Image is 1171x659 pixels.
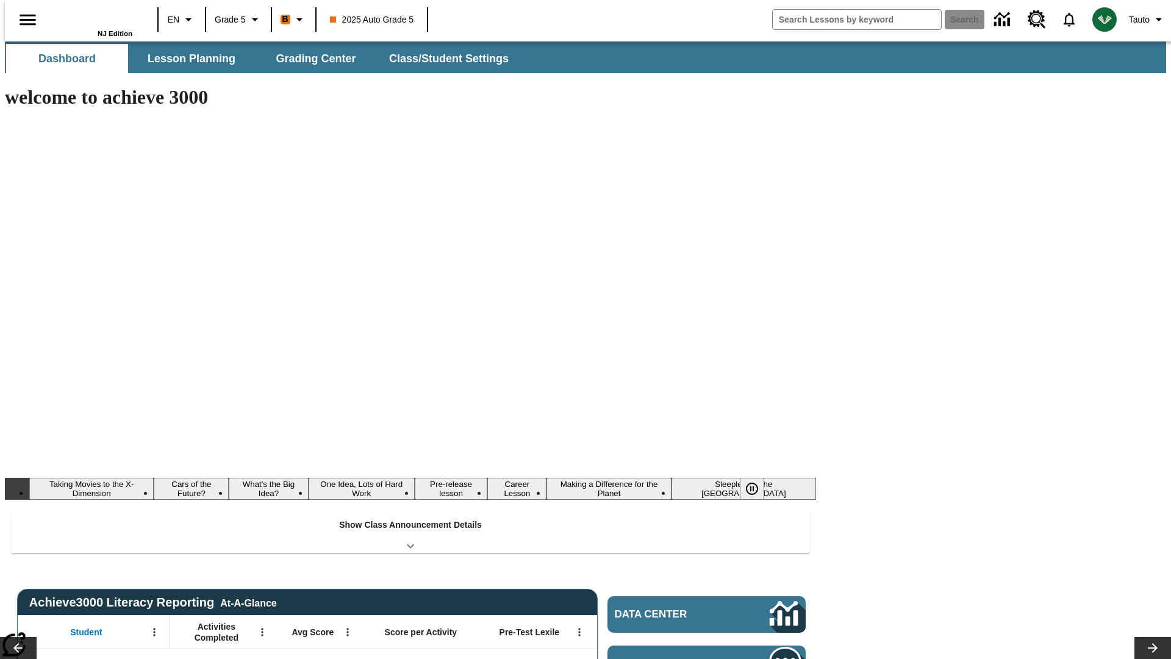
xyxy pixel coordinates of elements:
a: Resource Center, Will open in new tab [1020,3,1053,36]
span: NJ Edition [98,30,132,37]
button: Boost Class color is orange. Change class color [276,9,312,31]
span: Data Center [615,608,729,621]
button: Lesson carousel, Next [1134,637,1171,659]
button: Profile/Settings [1124,9,1171,31]
button: Pause [740,478,764,500]
input: search field [773,10,941,29]
button: Open Menu [570,623,589,641]
button: Grade: Grade 5, Select a grade [210,9,267,31]
button: Slide 5 Pre-release lesson [415,478,487,500]
span: Pre-Test Lexile [500,627,560,638]
button: Language: EN, Select a language [162,9,201,31]
button: Slide 8 Sleepless in the Animal Kingdom [671,478,816,500]
span: Achieve3000 Literacy Reporting [29,596,277,610]
span: Avg Score [292,627,334,638]
button: Open Menu [338,623,357,641]
button: Class/Student Settings [379,44,518,73]
button: Slide 4 One Idea, Lots of Hard Work [309,478,415,500]
span: Activities Completed [176,621,257,643]
button: Open side menu [10,2,46,38]
div: SubNavbar [5,41,1166,73]
span: Grade 5 [215,13,246,26]
a: Data Center [987,3,1020,37]
a: Home [53,5,132,30]
span: Student [70,627,102,638]
button: Grading Center [255,44,377,73]
button: Slide 2 Cars of the Future? [154,478,229,500]
button: Select a new avatar [1085,4,1124,35]
div: At-A-Glance [220,596,276,609]
button: Lesson Planning [131,44,252,73]
a: Data Center [607,596,806,633]
h1: welcome to achieve 3000 [5,86,816,109]
div: SubNavbar [5,44,520,73]
button: Slide 3 What's the Big Idea? [229,478,308,500]
button: Dashboard [6,44,128,73]
span: EN [168,13,179,26]
div: Home [53,4,132,37]
a: Notifications [1053,4,1085,35]
button: Slide 6 Career Lesson [487,478,546,500]
span: B [282,12,288,27]
button: Open Menu [253,623,271,641]
button: Open Menu [145,623,163,641]
span: Tauto [1129,13,1150,26]
span: Score per Activity [385,627,457,638]
div: Pause [740,478,776,500]
button: Slide 7 Making a Difference for the Planet [546,478,671,500]
span: 2025 Auto Grade 5 [330,13,414,26]
p: Show Class Announcement Details [339,519,482,531]
button: Slide 1 Taking Movies to the X-Dimension [29,478,154,500]
img: avatar image [1092,7,1117,32]
div: Show Class Announcement Details [11,511,810,553]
